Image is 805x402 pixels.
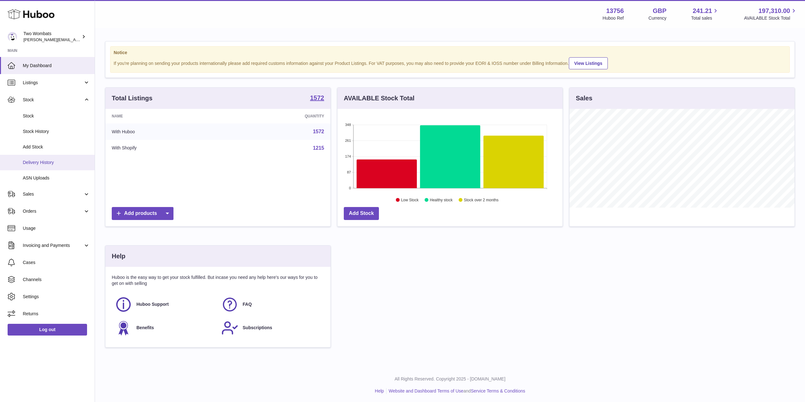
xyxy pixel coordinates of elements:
[471,388,525,393] a: Service Terms & Conditions
[23,311,90,317] span: Returns
[464,198,498,202] text: Stock over 2 months
[23,97,83,103] span: Stock
[112,94,153,103] h3: Total Listings
[105,109,227,123] th: Name
[430,198,453,202] text: Healthy stock
[112,252,125,261] h3: Help
[115,296,215,313] a: Huboo Support
[243,325,272,331] span: Subscriptions
[136,325,154,331] span: Benefits
[649,15,667,21] div: Currency
[310,95,324,102] a: 1572
[344,94,414,103] h3: AVAILABLE Stock Total
[23,260,90,266] span: Cases
[691,7,719,21] a: 241.21 Total sales
[23,144,90,150] span: Add Stock
[105,140,227,156] td: With Shopify
[347,170,351,174] text: 87
[653,7,666,15] strong: GBP
[389,388,463,393] a: Website and Dashboard Terms of Use
[8,324,87,335] a: Log out
[691,15,719,21] span: Total sales
[23,160,90,166] span: Delivery History
[221,319,321,336] a: Subscriptions
[8,32,17,41] img: philip.carroll@twowombats.com
[114,56,786,69] div: If you're planning on sending your products internationally please add required customs informati...
[23,277,90,283] span: Channels
[23,294,90,300] span: Settings
[100,376,800,382] p: All Rights Reserved. Copyright 2025 - [DOMAIN_NAME]
[115,319,215,336] a: Benefits
[23,191,83,197] span: Sales
[23,225,90,231] span: Usage
[345,123,351,127] text: 348
[744,7,797,21] a: 197,310.00 AVAILABLE Stock Total
[313,129,324,134] a: 1572
[114,50,786,56] strong: Notice
[576,94,592,103] h3: Sales
[136,301,169,307] span: Huboo Support
[23,175,90,181] span: ASN Uploads
[112,274,324,286] p: Huboo is the easy way to get your stock fulfilled. But incase you need any help here's our ways f...
[23,208,83,214] span: Orders
[23,80,83,86] span: Listings
[23,31,80,43] div: Two Wombats
[105,123,227,140] td: With Huboo
[23,37,161,42] span: [PERSON_NAME][EMAIL_ADDRESS][PERSON_NAME][DOMAIN_NAME]
[227,109,330,123] th: Quantity
[221,296,321,313] a: FAQ
[23,242,83,248] span: Invoicing and Payments
[693,7,712,15] span: 241.21
[23,129,90,135] span: Stock History
[375,388,384,393] a: Help
[758,7,790,15] span: 197,310.00
[23,63,90,69] span: My Dashboard
[23,113,90,119] span: Stock
[606,7,624,15] strong: 13756
[569,57,608,69] a: View Listings
[313,145,324,151] a: 1215
[349,186,351,190] text: 0
[345,139,351,142] text: 261
[344,207,379,220] a: Add Stock
[387,388,525,394] li: and
[345,154,351,158] text: 174
[603,15,624,21] div: Huboo Ref
[112,207,173,220] a: Add products
[310,95,324,101] strong: 1572
[744,15,797,21] span: AVAILABLE Stock Total
[243,301,252,307] span: FAQ
[401,198,419,202] text: Low Stock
